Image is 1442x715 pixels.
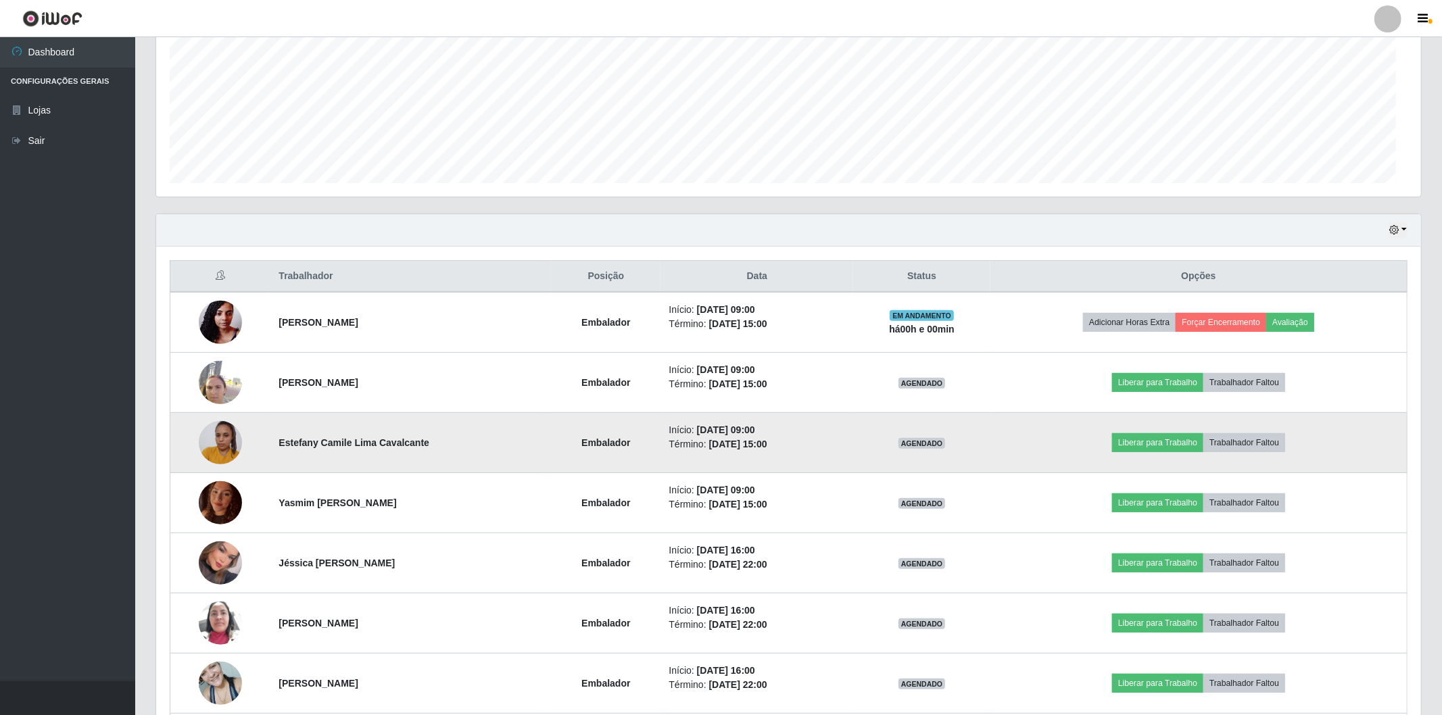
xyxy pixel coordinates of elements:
span: AGENDADO [898,498,946,509]
button: Forçar Encerramento [1176,313,1266,332]
button: Liberar para Trabalho [1112,553,1203,572]
li: Início: [669,483,845,497]
img: 1728130244935.jpeg [199,353,242,411]
button: Liberar para Trabalho [1112,433,1203,452]
span: AGENDADO [898,438,946,449]
time: [DATE] 22:00 [709,619,767,630]
span: AGENDADO [898,679,946,689]
strong: [PERSON_NAME] [279,678,358,689]
time: [DATE] 09:00 [697,424,755,435]
img: 1690803599468.jpeg [199,293,242,351]
strong: Embalador [581,317,630,328]
span: AGENDADO [898,558,946,569]
time: [DATE] 15:00 [709,439,767,449]
time: [DATE] 22:00 [709,679,767,690]
img: 1746665435816.jpeg [199,414,242,471]
time: [DATE] 15:00 [709,499,767,510]
li: Início: [669,303,845,317]
strong: há 00 h e 00 min [889,324,955,335]
th: Data [660,261,853,293]
strong: Embalador [581,618,630,628]
strong: [PERSON_NAME] [279,618,358,628]
li: Término: [669,678,845,692]
img: 1752940593841.jpeg [199,533,242,594]
time: [DATE] 09:00 [697,485,755,495]
img: 1714959691742.jpeg [199,654,242,712]
button: Adicionar Horas Extra [1083,313,1176,332]
strong: Embalador [581,678,630,689]
time: [DATE] 22:00 [709,559,767,570]
li: Início: [669,363,845,377]
time: [DATE] 09:00 [697,364,755,375]
img: 1702334043931.jpeg [199,594,242,651]
th: Trabalhador [270,261,551,293]
time: [DATE] 16:00 [697,545,755,556]
button: Trabalhador Faltou [1203,674,1285,693]
strong: Embalador [581,437,630,448]
button: Avaliação [1266,313,1314,332]
li: Término: [669,317,845,331]
li: Início: [669,543,845,558]
th: Status [853,261,990,293]
li: Término: [669,437,845,451]
li: Início: [669,664,845,678]
th: Posição [551,261,660,293]
strong: Yasmim [PERSON_NAME] [279,497,396,508]
li: Término: [669,377,845,391]
time: [DATE] 16:00 [697,665,755,676]
time: [DATE] 15:00 [709,378,767,389]
strong: Embalador [581,558,630,568]
button: Liberar para Trabalho [1112,493,1203,512]
time: [DATE] 16:00 [697,605,755,616]
img: 1751159400475.jpeg [199,474,242,531]
li: Término: [669,618,845,632]
li: Início: [669,423,845,437]
img: CoreUI Logo [22,10,82,27]
button: Liberar para Trabalho [1112,614,1203,633]
strong: Jéssica [PERSON_NAME] [279,558,395,568]
th: Opções [990,261,1407,293]
li: Término: [669,558,845,572]
strong: Embalador [581,377,630,388]
strong: Estefany Camile Lima Cavalcante [279,437,429,448]
strong: [PERSON_NAME] [279,317,358,328]
button: Trabalhador Faltou [1203,373,1285,392]
span: AGENDADO [898,618,946,629]
li: Término: [669,497,845,512]
span: AGENDADO [898,378,946,389]
button: Trabalhador Faltou [1203,493,1285,512]
button: Trabalhador Faltou [1203,614,1285,633]
button: Liberar para Trabalho [1112,373,1203,392]
strong: Embalador [581,497,630,508]
strong: [PERSON_NAME] [279,377,358,388]
time: [DATE] 09:00 [697,304,755,315]
button: Trabalhador Faltou [1203,553,1285,572]
button: Liberar para Trabalho [1112,674,1203,693]
button: Trabalhador Faltou [1203,433,1285,452]
li: Início: [669,603,845,618]
span: EM ANDAMENTO [890,310,954,321]
time: [DATE] 15:00 [709,318,767,329]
